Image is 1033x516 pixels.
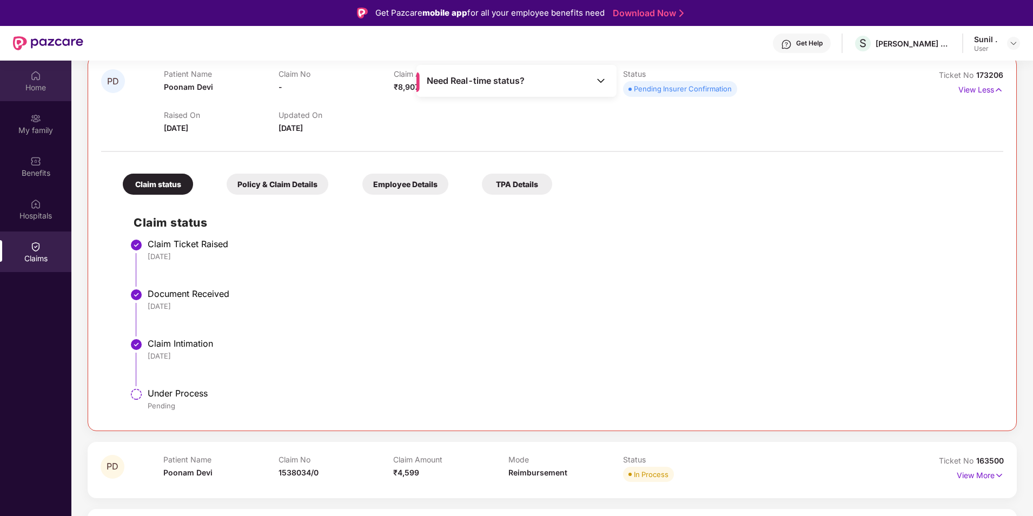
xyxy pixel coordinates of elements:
[357,8,368,18] img: Logo
[130,338,143,351] img: svg+xml;base64,PHN2ZyBpZD0iU3RlcC1Eb25lLTMyeDMyIiB4bWxucz0iaHR0cDovL3d3dy53My5vcmcvMjAwMC9zdmciIH...
[30,198,41,209] img: svg+xml;base64,PHN2ZyBpZD0iSG9zcGl0YWxzIiB4bWxucz0iaHR0cDovL3d3dy53My5vcmcvMjAwMC9zdmciIHdpZHRoPS...
[595,75,606,86] img: Toggle Icon
[13,36,83,50] img: New Pazcare Logo
[393,455,508,464] p: Claim Amount
[958,81,1003,96] p: View Less
[957,467,1004,481] p: View More
[679,8,684,19] img: Stroke
[107,77,119,86] span: PD
[164,110,279,120] p: Raised On
[279,455,394,464] p: Claim No
[623,455,738,464] p: Status
[394,69,508,78] p: Claim Amount
[30,70,41,81] img: svg+xml;base64,PHN2ZyBpZD0iSG9tZSIgeG1sbnM9Imh0dHA6Ly93d3cudzMub3JnLzIwMDAvc3ZnIiB3aWR0aD0iMjAiIG...
[148,252,992,261] div: [DATE]
[1009,39,1018,48] img: svg+xml;base64,PHN2ZyBpZD0iRHJvcGRvd24tMzJ4MzIiIHhtbG5zPSJodHRwOi8vd3d3LnczLm9yZy8yMDAwL3N2ZyIgd2...
[130,239,143,252] img: svg+xml;base64,PHN2ZyBpZD0iU3RlcC1Eb25lLTMyeDMyIiB4bWxucz0iaHR0cDovL3d3dy53My5vcmcvMjAwMC9zdmciIH...
[876,38,951,49] div: [PERSON_NAME] CONSULTANTS P LTD
[994,84,1003,96] img: svg+xml;base64,PHN2ZyB4bWxucz0iaHR0cDovL3d3dy53My5vcmcvMjAwMC9zdmciIHdpZHRoPSIxNyIgaGVpZ2h0PSIxNy...
[422,8,467,18] strong: mobile app
[227,174,328,195] div: Policy & Claim Details
[164,123,188,133] span: [DATE]
[508,455,624,464] p: Mode
[123,174,193,195] div: Claim status
[394,82,419,91] span: ₹8,907
[134,214,992,231] h2: Claim status
[148,388,992,399] div: Under Process
[939,456,976,465] span: Ticket No
[974,34,997,44] div: Sunil .
[148,351,992,361] div: [DATE]
[796,39,823,48] div: Get Help
[148,239,992,249] div: Claim Ticket Raised
[130,388,143,401] img: svg+xml;base64,PHN2ZyBpZD0iU3RlcC1QZW5kaW5nLTMyeDMyIiB4bWxucz0iaHR0cDovL3d3dy53My5vcmcvMjAwMC9zdm...
[995,469,1004,481] img: svg+xml;base64,PHN2ZyB4bWxucz0iaHR0cDovL3d3dy53My5vcmcvMjAwMC9zdmciIHdpZHRoPSIxNyIgaGVpZ2h0PSIxNy...
[148,288,992,299] div: Document Received
[482,174,552,195] div: TPA Details
[148,401,992,411] div: Pending
[279,468,319,477] span: 1538034/0
[30,241,41,252] img: svg+xml;base64,PHN2ZyBpZD0iQ2xhaW0iIHhtbG5zPSJodHRwOi8vd3d3LnczLm9yZy8yMDAwL3N2ZyIgd2lkdGg9IjIwIi...
[939,70,976,80] span: Ticket No
[613,8,680,19] a: Download Now
[30,155,41,166] img: svg+xml;base64,PHN2ZyBpZD0iQmVuZWZpdHMiIHhtbG5zPSJodHRwOi8vd3d3LnczLm9yZy8yMDAwL3N2ZyIgd2lkdGg9Ij...
[976,70,1003,80] span: 173206
[781,39,792,50] img: svg+xml;base64,PHN2ZyBpZD0iSGVscC0zMngzMiIgeG1sbnM9Imh0dHA6Ly93d3cudzMub3JnLzIwMDAvc3ZnIiB3aWR0aD...
[164,69,279,78] p: Patient Name
[30,113,41,123] img: svg+xml;base64,PHN2ZyB3aWR0aD0iMjAiIGhlaWdodD0iMjAiIHZpZXdCb3g9IjAgMCAyMCAyMCIgZmlsbD0ibm9uZSIgeG...
[279,110,393,120] p: Updated On
[362,174,448,195] div: Employee Details
[107,462,118,471] span: PD
[279,69,393,78] p: Claim No
[974,44,997,53] div: User
[279,82,282,91] span: -
[163,455,279,464] p: Patient Name
[623,69,738,78] p: Status
[148,301,992,311] div: [DATE]
[634,83,732,94] div: Pending Insurer Confirmation
[508,468,567,477] span: Reimbursement
[859,37,866,50] span: S
[393,468,419,477] span: ₹4,599
[375,6,605,19] div: Get Pazcare for all your employee benefits need
[634,469,668,480] div: In Process
[148,338,992,349] div: Claim Intimation
[163,468,213,477] span: Poonam Devi
[130,288,143,301] img: svg+xml;base64,PHN2ZyBpZD0iU3RlcC1Eb25lLTMyeDMyIiB4bWxucz0iaHR0cDovL3d3dy53My5vcmcvMjAwMC9zdmciIH...
[164,82,213,91] span: Poonam Devi
[976,456,1004,465] span: 163500
[279,123,303,133] span: [DATE]
[427,75,525,87] span: Need Real-time status?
